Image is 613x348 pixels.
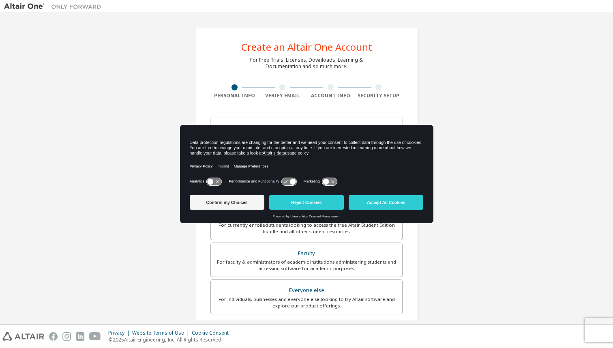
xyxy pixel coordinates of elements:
div: For Free Trials, Licenses, Downloads, Learning & Documentation and so much more. [250,57,363,70]
div: Create an Altair One Account [241,42,372,52]
div: For currently enrolled students looking to access the free Altair Student Edition bundle and all ... [216,222,397,235]
div: Account Info [306,92,355,99]
div: Privacy [108,330,132,336]
img: altair_logo.svg [2,332,44,341]
img: youtube.svg [89,332,101,341]
div: Cookie Consent [192,330,234,336]
div: For faculty & administrators of academic institutions administering students and accessing softwa... [216,259,397,272]
img: instagram.svg [62,332,71,341]
p: © 2025 Altair Engineering, Inc. All Rights Reserved. [108,336,234,343]
div: Website Terms of Use [132,330,192,336]
div: Everyone else [216,285,397,296]
div: Personal Info [210,92,259,99]
div: Faculty [216,248,397,259]
div: Security Setup [355,92,403,99]
img: Altair One [4,2,105,11]
div: For individuals, businesses and everyone else looking to try Altair software and explore our prod... [216,296,397,309]
img: linkedin.svg [76,332,84,341]
img: facebook.svg [49,332,58,341]
div: Verify Email [259,92,307,99]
